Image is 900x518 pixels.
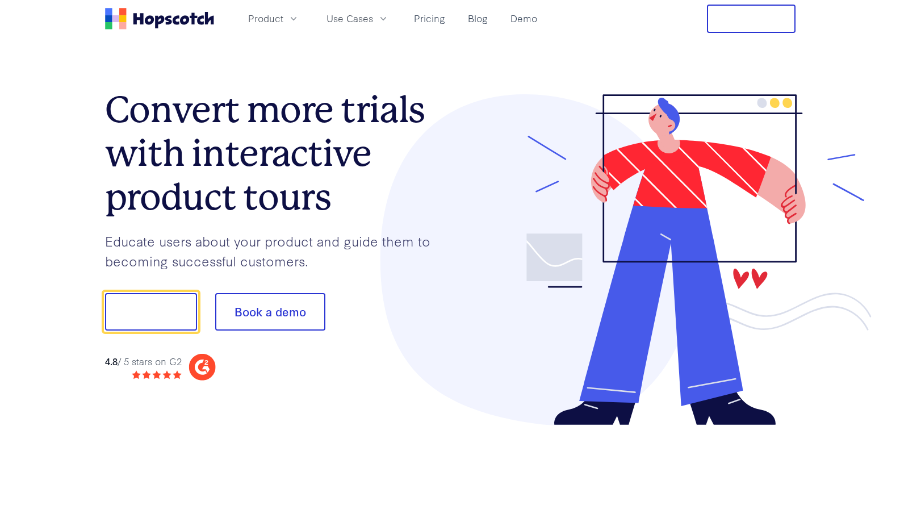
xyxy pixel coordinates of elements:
button: Product [241,9,306,28]
button: Show me! [105,293,197,331]
button: Book a demo [215,293,325,331]
a: Home [105,8,214,30]
p: Educate users about your product and guide them to becoming successful customers. [105,231,450,270]
button: Use Cases [320,9,396,28]
a: Demo [506,9,542,28]
span: Product [248,11,283,26]
div: / 5 stars on G2 [105,354,182,369]
span: Use Cases [326,11,373,26]
a: Blog [463,9,492,28]
h1: Convert more trials with interactive product tours [105,88,450,219]
strong: 4.8 [105,354,118,367]
button: Free Trial [707,5,796,33]
a: Pricing [409,9,450,28]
